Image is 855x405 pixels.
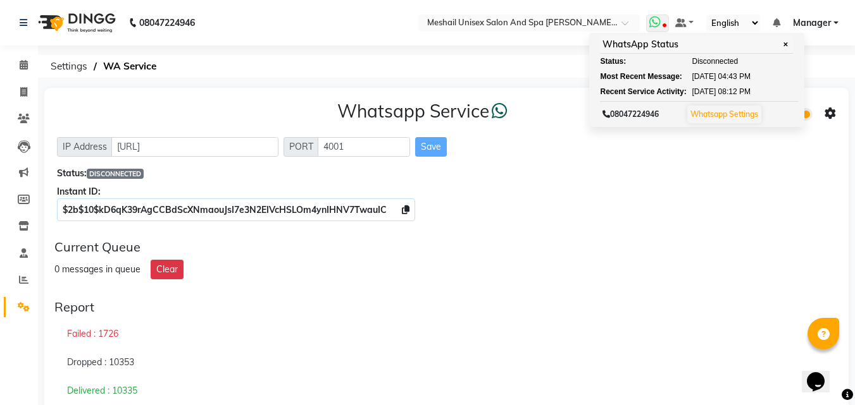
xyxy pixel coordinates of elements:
[692,86,716,97] span: [DATE]
[54,348,839,377] div: Dropped : 10353
[718,71,751,82] span: 04:43 PM
[32,5,119,40] img: logo
[54,299,839,315] div: Report
[600,86,670,97] div: Recent Service Activity:
[600,36,793,54] div: WhatsApp Status
[139,5,195,40] b: 08047224946
[54,239,839,255] div: Current Queue
[54,263,140,276] div: 0 messages in queue
[690,109,758,119] a: Whatsapp Settings
[793,16,831,30] span: Manager
[44,55,94,78] span: Settings
[687,106,761,123] button: Whatsapp Settings
[600,71,670,82] div: Most Recent Message:
[802,354,842,392] iframe: chat widget
[63,204,387,215] span: $2b$10$kD6qK39rAgCCBdScXNmaouJsI7e3N2EIVcHSLOm4ynIHNV7TwauIC
[780,40,791,49] span: ✕
[337,100,508,122] h3: Whatsapp Service
[57,185,836,198] div: Instant ID:
[111,137,278,157] input: Sizing example input
[318,137,410,157] input: Sizing example input
[57,167,836,180] div: Status:
[151,260,184,279] button: Clear
[57,137,113,157] span: IP Address
[692,56,738,67] span: Disconnected
[54,377,839,405] div: Delivered : 10335
[54,320,839,349] div: Failed : 1726
[602,109,659,119] span: 08047224946
[284,137,319,157] span: PORT
[600,56,670,67] div: Status:
[718,86,751,97] span: 08:12 PM
[692,71,716,82] span: [DATE]
[97,55,163,78] span: WA Service
[87,169,144,179] span: DISCONNECTED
